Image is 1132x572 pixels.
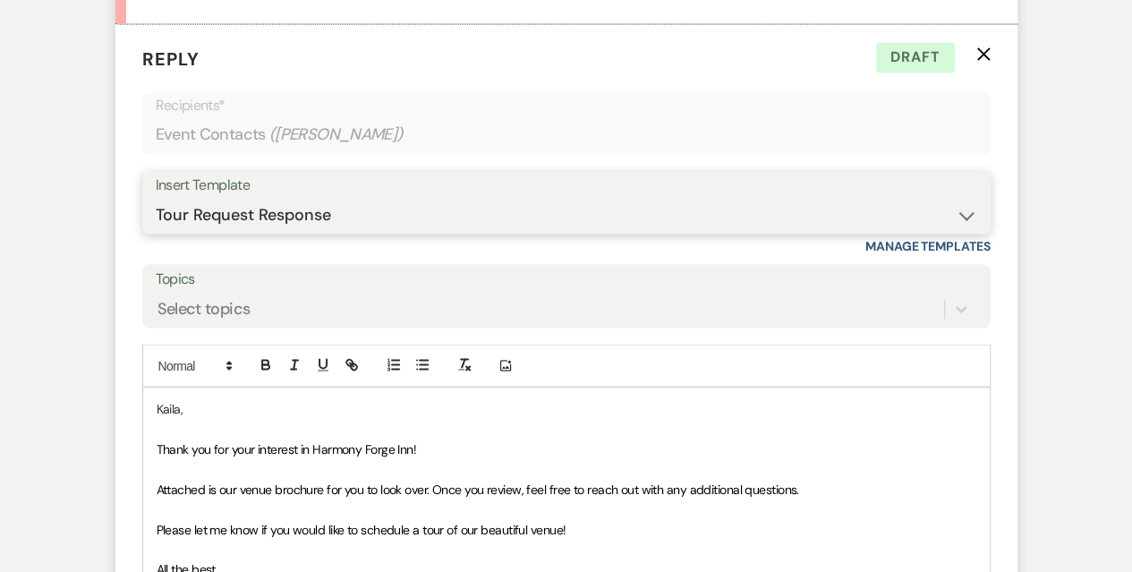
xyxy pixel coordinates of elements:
[156,172,977,198] div: Insert Template
[157,440,417,457] span: Thank you for your interest in Harmony Forge Inn!
[157,521,566,537] span: Please let me know if you would like to schedule a tour of our beautiful venue!
[876,42,955,73] span: Draft
[269,123,404,147] span: ( [PERSON_NAME] )
[157,481,799,497] span: Attached is our venue brochure for you to look over. Once you review, feel free to reach out with...
[157,398,976,418] p: Kaila,
[156,117,977,152] div: Event Contacts
[157,297,251,321] div: Select topics
[865,237,991,253] a: Manage Templates
[156,94,977,117] p: Recipients*
[156,266,977,292] label: Topics
[142,47,200,71] span: Reply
